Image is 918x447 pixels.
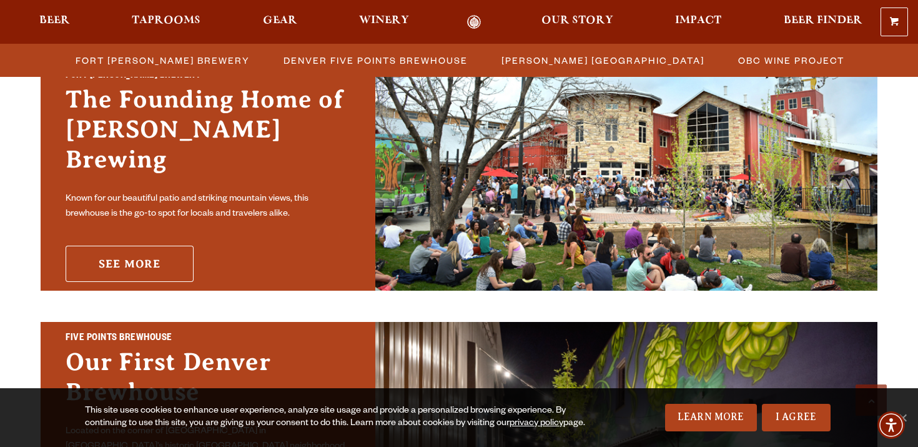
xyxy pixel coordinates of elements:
[276,51,474,69] a: Denver Five Points Brewhouse
[66,347,350,419] h3: Our First Denver Brewhouse
[31,15,78,29] a: Beer
[784,16,862,26] span: Beer Finder
[856,384,887,416] a: Scroll to top
[877,411,905,439] div: Accessibility Menu
[375,59,877,291] img: Fort Collins Brewery & Taproom'
[132,16,200,26] span: Taprooms
[66,331,350,347] h2: Five Points Brewhouse
[66,192,350,222] p: Known for our beautiful patio and striking mountain views, this brewhouse is the go-to spot for l...
[501,51,704,69] span: [PERSON_NAME] [GEOGRAPHIC_DATA]
[76,51,250,69] span: Fort [PERSON_NAME] Brewery
[762,404,831,431] a: I Agree
[494,51,711,69] a: [PERSON_NAME] [GEOGRAPHIC_DATA]
[533,15,621,29] a: Our Story
[66,246,194,282] a: See More
[776,15,871,29] a: Beer Finder
[359,16,409,26] span: Winery
[541,16,613,26] span: Our Story
[351,15,417,29] a: Winery
[68,51,256,69] a: Fort [PERSON_NAME] Brewery
[124,15,209,29] a: Taprooms
[510,419,563,429] a: privacy policy
[255,15,305,29] a: Gear
[675,16,721,26] span: Impact
[66,84,350,187] h3: The Founding Home of [PERSON_NAME] Brewing
[284,51,468,69] span: Denver Five Points Brewhouse
[738,51,844,69] span: OBC Wine Project
[665,404,757,431] a: Learn More
[667,15,729,29] a: Impact
[451,15,498,29] a: Odell Home
[731,51,851,69] a: OBC Wine Project
[263,16,297,26] span: Gear
[85,405,598,430] div: This site uses cookies to enhance user experience, analyze site usage and provide a personalized ...
[39,16,70,26] span: Beer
